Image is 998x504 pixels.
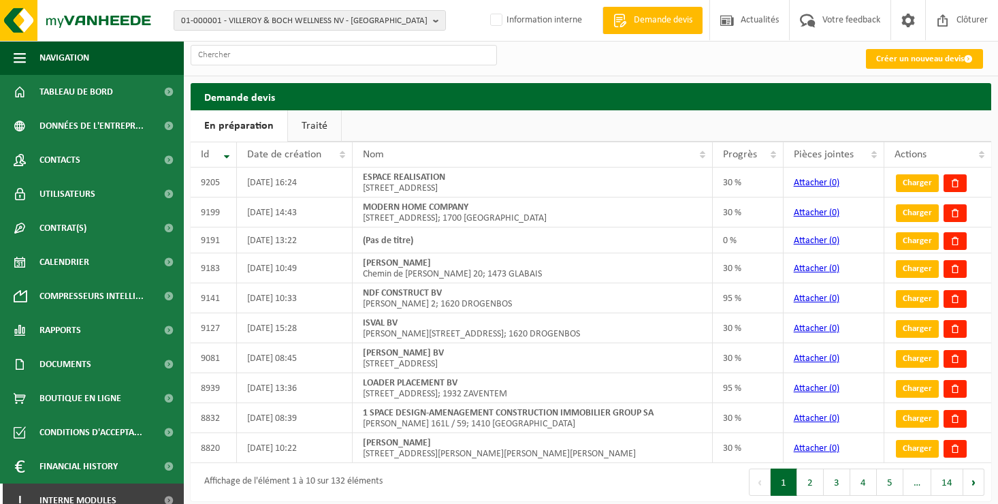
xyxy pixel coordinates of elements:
[363,288,442,298] strong: NDF CONSTRUCT BV
[237,343,353,373] td: [DATE] 08:45
[247,149,321,160] span: Date de création
[39,381,121,415] span: Boutique en ligne
[713,343,783,373] td: 30 %
[713,168,783,198] td: 30 %
[713,227,783,253] td: 0 %
[191,313,237,343] td: 9127
[896,290,939,308] a: Charger
[191,198,237,227] td: 9199
[353,198,713,227] td: [STREET_ADDRESS]; 1700 [GEOGRAPHIC_DATA]
[363,236,413,246] strong: (Pas de titre)
[191,253,237,283] td: 9183
[191,283,237,313] td: 9141
[363,438,431,448] strong: [PERSON_NAME]
[602,7,703,34] a: Demande devis
[713,433,783,463] td: 30 %
[630,14,696,27] span: Demande devis
[191,83,991,110] h2: Demande devis
[39,143,80,177] span: Contacts
[237,283,353,313] td: [DATE] 10:33
[353,313,713,343] td: [PERSON_NAME][STREET_ADDRESS]; 1620 DROGENBOS
[832,443,837,454] span: 0
[794,383,839,394] a: Attacher (0)
[363,408,654,418] strong: 1 SPACE DESIGN-AMENAGEMENT CONSTRUCTION IMMOBILIER GROUP SA
[201,149,209,160] span: Id
[353,283,713,313] td: [PERSON_NAME] 2; 1620 DROGENBOS
[713,373,783,403] td: 95 %
[487,10,582,31] label: Information interne
[191,373,237,403] td: 8939
[237,403,353,433] td: [DATE] 08:39
[39,211,86,245] span: Contrat(s)
[197,470,383,494] div: Affichage de l'élément 1 à 10 sur 132 éléments
[832,413,837,424] span: 0
[363,172,445,183] strong: ESPACE REALISATION
[794,443,839,454] a: Attacher (0)
[237,373,353,403] td: [DATE] 13:36
[353,168,713,198] td: [STREET_ADDRESS]
[850,469,877,496] button: 4
[353,343,713,373] td: [STREET_ADDRESS]
[895,149,927,160] span: Actions
[191,343,237,373] td: 9081
[713,403,783,433] td: 30 %
[866,49,983,69] a: Créer un nouveau devis
[237,168,353,198] td: [DATE] 16:24
[713,313,783,343] td: 30 %
[794,324,839,334] a: Attacher (0)
[353,253,713,283] td: Chemin de [PERSON_NAME] 20; 1473 GLABAIS
[749,469,771,496] button: Previous
[896,204,939,222] a: Charger
[363,318,398,328] strong: ISVAL BV
[794,264,839,274] a: Attacher (0)
[713,283,783,313] td: 95 %
[713,198,783,227] td: 30 %
[794,178,839,188] a: Attacher (0)
[39,41,89,75] span: Navigation
[363,378,457,388] strong: LOADER PLACEMENT BV
[931,469,963,496] button: 14
[896,260,939,278] a: Charger
[832,294,837,304] span: 0
[723,149,757,160] span: Progrès
[191,168,237,198] td: 9205
[963,469,984,496] button: Next
[794,149,854,160] span: Pièces jointes
[896,440,939,458] a: Charger
[288,110,341,142] a: Traité
[896,232,939,250] a: Charger
[794,413,839,424] a: Attacher (0)
[832,236,837,246] span: 0
[237,313,353,343] td: [DATE] 15:28
[832,353,837,364] span: 0
[896,380,939,398] a: Charger
[896,320,939,338] a: Charger
[363,348,444,358] strong: [PERSON_NAME] BV
[903,469,931,496] span: …
[794,353,839,364] a: Attacher (0)
[832,324,837,334] span: 0
[39,313,81,347] span: Rapports
[363,258,431,268] strong: [PERSON_NAME]
[39,109,144,143] span: Données de l'entrepr...
[797,469,824,496] button: 2
[832,208,837,218] span: 0
[832,383,837,394] span: 0
[794,294,839,304] a: Attacher (0)
[794,208,839,218] a: Attacher (0)
[191,45,497,65] input: Chercher
[877,469,903,496] button: 5
[832,178,837,188] span: 0
[771,469,797,496] button: 1
[237,198,353,227] td: [DATE] 14:43
[39,415,142,450] span: Conditions d'accepta...
[39,347,91,381] span: Documents
[363,202,468,212] strong: MODERN HOME COMPANY
[896,174,939,192] a: Charger
[39,245,89,279] span: Calendrier
[237,253,353,283] td: [DATE] 10:49
[39,75,113,109] span: Tableau de bord
[713,253,783,283] td: 30 %
[191,227,237,253] td: 9191
[191,110,287,142] a: En préparation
